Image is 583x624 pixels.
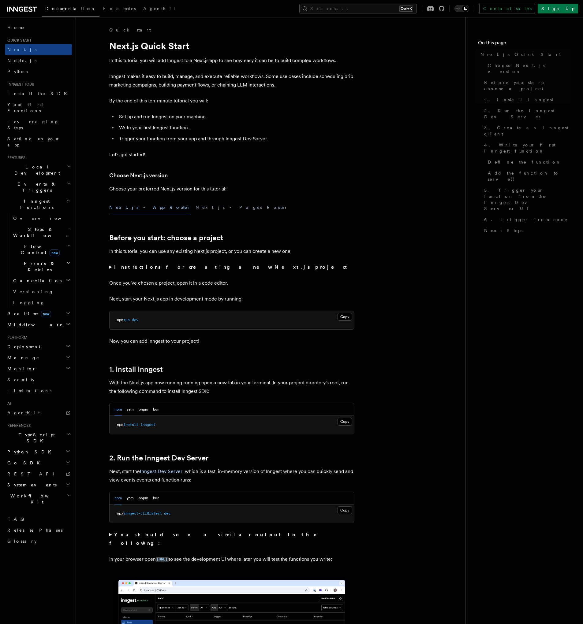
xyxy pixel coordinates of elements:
[7,528,63,533] span: Release Phases
[5,55,72,66] a: Node.js
[5,366,36,372] span: Monitor
[454,5,469,12] button: Toggle dark mode
[5,460,43,466] span: Go SDK
[5,161,72,179] button: Local Development
[140,423,155,427] span: inngest
[99,2,140,17] a: Examples
[399,6,413,12] kbd: Ctrl+K
[5,181,67,193] span: Events & Triggers
[109,234,223,242] a: Before you start: choose a project
[5,116,72,133] a: Leveraging Steps
[50,249,60,256] span: new
[109,378,354,396] p: With the Next.js app now running running open a new tab in your terminal. In your project directo...
[5,525,72,536] a: Release Phases
[45,6,96,11] span: Documentation
[482,214,571,225] a: 6. Trigger from code
[127,403,134,416] button: yarn
[7,517,27,522] span: FAQ
[42,2,99,17] a: Documentation
[196,201,288,214] button: Next.js - Pages Router
[11,258,72,275] button: Errors & Retries
[5,482,57,488] span: System events
[13,300,45,305] span: Logging
[109,97,354,105] p: By the end of this ten-minute tutorial you will:
[11,224,72,241] button: Steps & Workflows
[132,318,138,322] span: dev
[11,286,72,297] a: Versioning
[11,297,72,308] a: Logging
[5,311,51,317] span: Realtime
[338,418,352,426] button: Copy
[5,363,72,374] button: Monitor
[338,506,352,514] button: Copy
[484,142,571,154] span: 4. Write your first Inngest function
[11,260,66,273] span: Errors & Retries
[117,113,354,121] li: Set up and run Inngest on your machine.
[5,429,72,446] button: TypeScript SDK
[164,511,170,515] span: dev
[109,279,354,287] p: Once you've chosen a project, open it in a code editor.
[109,467,354,484] p: Next, start the , which is a fast, in-memory version of Inngest where you can quickly send and vi...
[5,319,72,330] button: Middleware
[117,135,354,143] li: Trigger your function from your app and through Inngest Dev Server.
[5,99,72,116] a: Your first Functions
[117,318,123,322] span: npm
[5,355,39,361] span: Manage
[109,454,208,462] a: 2. Run the Inngest Dev Server
[5,493,67,505] span: Workflow Kit
[480,51,561,57] span: Next.js Quick Start
[109,56,354,65] p: In this tutorial you will add Inngest to a Next.js app to see how easy it can be to build complex...
[143,6,176,11] span: AgentKit
[488,62,571,75] span: Choose Next.js version
[5,407,72,418] a: AgentKit
[482,225,571,236] a: Next Steps
[41,311,51,317] span: new
[482,105,571,122] a: 2. Run the Inngest Dev Server
[5,490,72,508] button: Workflow Kit
[156,557,169,562] code: [URL]
[7,119,59,130] span: Leveraging Steps
[140,2,179,17] a: AgentKit
[484,227,522,234] span: Next Steps
[114,264,349,270] strong: Instructions for creating a new Next.js project
[109,171,168,180] a: Choose Next.js version
[482,77,571,94] a: Before you start: choose a project
[478,49,571,60] a: Next.js Quick Start
[7,24,24,31] span: Home
[488,159,561,165] span: Define the function
[13,289,54,294] span: Versioning
[117,511,123,515] span: npx
[127,492,134,504] button: yarn
[488,170,571,182] span: Add the function to serve()
[5,344,40,350] span: Deployment
[5,374,72,385] a: Security
[7,377,35,382] span: Security
[117,124,354,132] li: Write your first Inngest function.
[109,40,354,51] h1: Next.js Quick Start
[5,82,34,87] span: Inngest tour
[109,263,354,271] summary: Instructions for creating a new Next.js project
[109,150,354,159] p: Let's get started!
[484,216,568,223] span: 6. Trigger from code
[11,241,72,258] button: Flow Controlnew
[538,4,578,13] a: Sign Up
[484,187,571,212] span: 5. Trigger your function from the Inngest Dev Server UI
[5,341,72,352] button: Deployment
[11,275,72,286] button: Cancellation
[5,66,72,77] a: Python
[7,102,44,113] span: Your first Functions
[485,60,571,77] a: Choose Next.js version
[485,168,571,185] a: Add the function to serve()
[5,335,28,340] span: Platform
[485,157,571,168] a: Define the function
[5,133,72,150] a: Setting up your app
[5,213,72,308] div: Inngest Functions
[114,492,122,504] button: npm
[5,155,25,160] span: Features
[5,401,11,406] span: AI
[5,446,72,457] button: Python SDK
[109,27,151,33] a: Quick start
[5,196,72,213] button: Inngest Functions
[7,471,59,476] span: REST API
[5,385,72,396] a: Limitations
